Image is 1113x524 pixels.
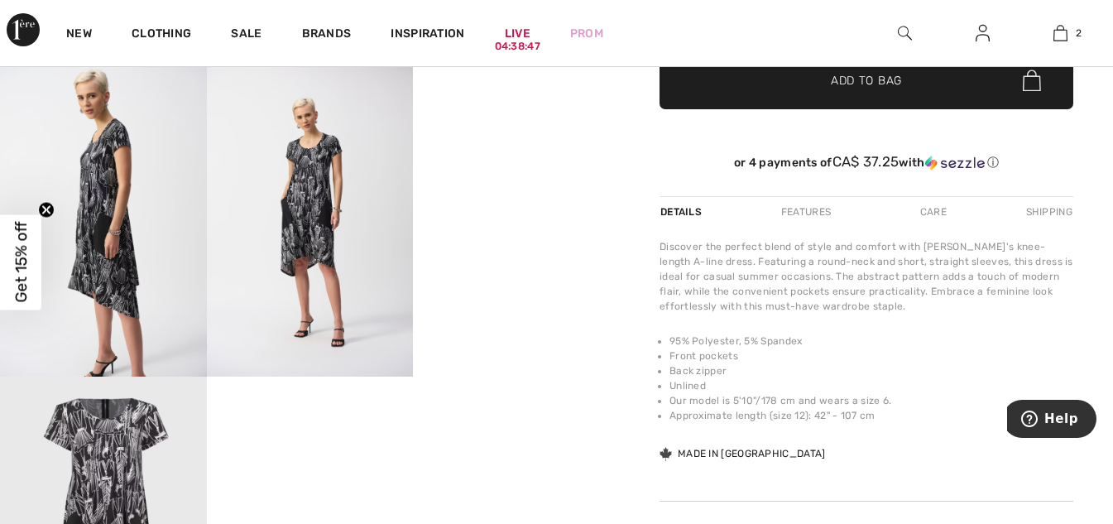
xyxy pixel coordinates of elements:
[66,26,92,44] a: New
[570,25,603,42] a: Prom
[413,67,620,171] video: Your browser does not support the video tag.
[669,408,1073,423] li: Approximate length (size 12): 42" - 107 cm
[767,197,845,227] div: Features
[660,51,1073,109] button: Add to Bag
[669,349,1073,363] li: Front pockets
[391,26,464,44] span: Inspiration
[660,154,1073,171] div: or 4 payments of with
[906,197,961,227] div: Care
[495,39,540,55] div: 04:38:47
[925,156,985,171] img: Sezzle
[1076,26,1082,41] span: 2
[38,201,55,218] button: Close teaser
[207,67,414,377] img: Knee-Length A-Line Dress Style 251140. 4
[660,239,1073,314] div: Discover the perfect blend of style and comfort with [PERSON_NAME]'s knee-length A-line dress. Fe...
[660,446,826,461] div: Made in [GEOGRAPHIC_DATA]
[669,393,1073,408] li: Our model is 5'10"/178 cm and wears a size 6.
[660,197,706,227] div: Details
[1053,23,1067,43] img: My Bag
[962,23,1003,44] a: Sign In
[1023,23,1099,43] a: 2
[898,23,912,43] img: search the website
[1023,70,1041,91] img: Bag.svg
[669,363,1073,378] li: Back zipper
[669,334,1073,349] li: 95% Polyester, 5% Spandex
[1007,400,1096,441] iframe: Opens a widget where you can find more information
[302,26,352,44] a: Brands
[831,72,902,89] span: Add to Bag
[976,23,990,43] img: My Info
[1022,197,1073,227] div: Shipping
[505,25,530,42] a: Live04:38:47
[832,153,900,170] span: CA$ 37.25
[12,222,31,303] span: Get 15% off
[669,378,1073,393] li: Unlined
[7,13,40,46] img: 1ère Avenue
[231,26,261,44] a: Sale
[660,154,1073,176] div: or 4 payments ofCA$ 37.25withSezzle Click to learn more about Sezzle
[132,26,191,44] a: Clothing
